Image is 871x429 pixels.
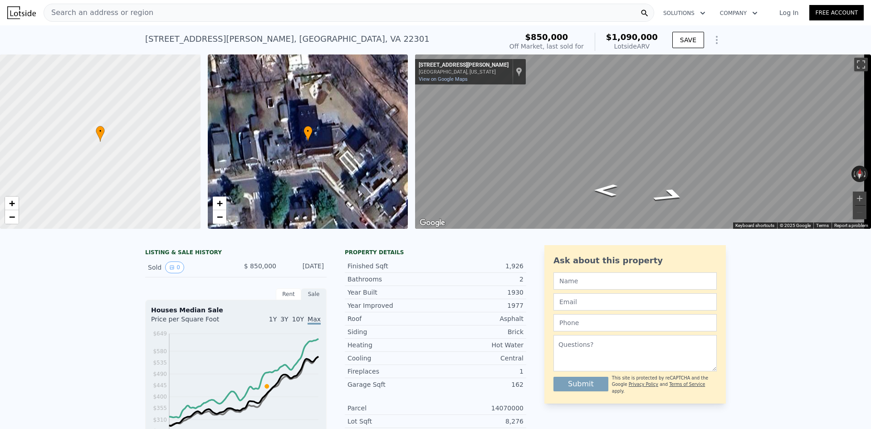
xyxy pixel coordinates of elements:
tspan: $580 [153,348,167,355]
tspan: $400 [153,394,167,400]
a: Open this area in Google Maps (opens a new window) [417,217,447,229]
span: • [96,127,105,135]
div: Sold [148,261,229,273]
div: Ask about this property [553,254,717,267]
span: − [9,211,15,222]
div: Bathrooms [347,275,435,284]
tspan: $535 [153,360,167,366]
div: Off Market, last sold for [509,42,584,51]
div: Finished Sqft [347,261,435,271]
button: Rotate clockwise [863,166,868,182]
span: + [9,197,15,209]
div: Siding [347,327,435,336]
button: Reset the view [856,165,864,182]
div: [DATE] [284,261,324,273]
div: 1977 [435,301,524,310]
div: [GEOGRAPHIC_DATA], [US_STATE] [419,69,509,75]
div: Garage Sqft [347,380,435,389]
span: 3Y [280,316,288,323]
div: Rent [276,288,301,300]
button: Submit [553,377,608,391]
a: Zoom out [213,210,226,224]
div: Hot Water [435,340,524,350]
div: Sale [301,288,327,300]
span: 10Y [292,316,304,323]
button: View historical data [165,261,184,273]
button: SAVE [672,32,704,48]
div: Brick [435,327,524,336]
a: Terms (opens in new tab) [816,223,829,228]
div: Year Improved [347,301,435,310]
img: Google [417,217,447,229]
span: Search an address or region [44,7,153,18]
a: Log In [768,8,809,17]
div: Price per Square Foot [151,315,236,329]
div: [STREET_ADDRESS][PERSON_NAME] [419,62,509,69]
div: Central [435,354,524,363]
span: $ 850,000 [244,262,276,270]
div: • [303,126,313,142]
div: • [96,126,105,142]
a: Privacy Policy [629,382,658,387]
span: $1,090,000 [606,32,658,42]
input: Name [553,272,717,290]
div: Lot Sqft [347,417,435,426]
button: Zoom out [853,206,866,219]
path: Go West, E Randolph Ave [584,181,627,199]
a: Terms of Service [669,382,705,387]
span: $850,000 [525,32,568,42]
div: LISTING & SALE HISTORY [145,249,327,258]
a: Zoom in [213,197,226,210]
tspan: $649 [153,330,167,337]
button: Keyboard shortcuts [735,222,774,229]
button: Solutions [656,5,713,21]
input: Phone [553,314,717,331]
span: − [216,211,222,222]
input: Email [553,293,717,311]
div: Lotside ARV [606,42,658,51]
tspan: $355 [153,405,167,411]
div: 8,276 [435,417,524,426]
span: + [216,197,222,209]
div: Year Built [347,288,435,297]
tspan: $310 [153,417,167,423]
span: • [303,127,313,135]
tspan: $445 [153,382,167,389]
div: Property details [345,249,526,256]
div: 1 [435,367,524,376]
button: Company [713,5,765,21]
a: Zoom out [5,210,19,224]
path: Go East, E Randolph Ave [639,185,700,206]
div: Cooling [347,354,435,363]
button: Toggle fullscreen view [854,58,868,71]
div: Street View [415,54,871,229]
button: Zoom in [853,192,866,205]
div: Houses Median Sale [151,306,321,315]
div: 1,926 [435,261,524,271]
span: 1Y [269,316,277,323]
a: View on Google Maps [419,76,468,82]
div: Fireplaces [347,367,435,376]
div: 14070000 [435,404,524,413]
div: Heating [347,340,435,350]
a: Free Account [809,5,864,20]
a: Show location on map [516,67,522,77]
div: 162 [435,380,524,389]
div: This site is protected by reCAPTCHA and the Google and apply. [612,375,717,394]
a: Zoom in [5,197,19,210]
span: © 2025 Google [780,223,811,228]
div: Parcel [347,404,435,413]
img: Lotside [7,6,36,19]
div: Map [415,54,871,229]
tspan: $490 [153,371,167,377]
div: [STREET_ADDRESS][PERSON_NAME] , [GEOGRAPHIC_DATA] , VA 22301 [145,33,430,45]
button: Rotate counterclockwise [851,166,856,182]
div: 1930 [435,288,524,297]
div: Asphalt [435,314,524,323]
a: Report a problem [834,223,868,228]
button: Show Options [708,31,726,49]
span: Max [308,316,321,325]
div: 2 [435,275,524,284]
div: Roof [347,314,435,323]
